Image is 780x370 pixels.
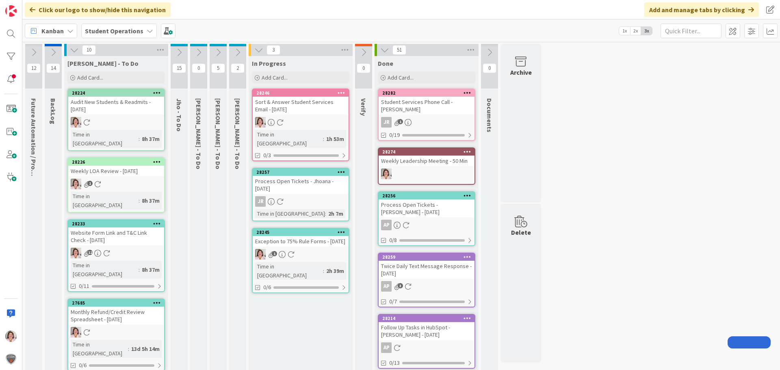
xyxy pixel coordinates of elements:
div: 28274Weekly Leadership Meeting - 50 Min [379,148,474,166]
div: 28246 [253,89,349,97]
div: AP [381,281,392,292]
div: 28256 [382,193,474,199]
div: Sort & Answer Student Services Email - [DATE] [253,97,349,115]
span: Emilie - To Do [67,59,139,67]
a: 28245Exception to 75% Rule Forms - [DATE]EWTime in [GEOGRAPHIC_DATA]:2h 39m0/6 [252,228,349,293]
div: AP [381,342,392,353]
div: Website Form Link and T&C Link Check - [DATE] [68,227,164,245]
div: 28224 [72,90,164,96]
span: Verify [360,98,368,116]
div: Twice Daily Text Message Response - [DATE] [379,261,474,279]
div: Follow Up Tasks in HubSpot - [PERSON_NAME] - [DATE] [379,322,474,340]
span: 3x [641,27,652,35]
span: 0/3 [263,151,271,160]
div: JR [381,117,392,128]
div: EW [253,117,349,128]
div: 28274 [382,149,474,155]
a: 28274Weekly Leadership Meeting - 50 MinEW [378,147,475,185]
div: Archive [510,67,532,77]
div: 28274 [379,148,474,156]
div: 28259Twice Daily Text Message Response - [DATE] [379,253,474,279]
div: Exception to 75% Rule Forms - [DATE] [253,236,349,247]
div: 28257 [253,169,349,176]
div: EW [68,327,164,338]
div: Time in [GEOGRAPHIC_DATA] [255,209,325,218]
span: Amanda - To Do [234,98,242,169]
span: 0 [357,63,370,73]
span: 0/8 [389,236,397,245]
div: 28257Process Open Tickets - Jhoana - [DATE] [253,169,349,194]
span: 0 [192,63,206,73]
img: EW [255,117,266,128]
div: 1h 53m [324,134,346,143]
div: AP [379,342,474,353]
span: : [139,265,140,274]
a: 28226Weekly LOA Review - [DATE]EWTime in [GEOGRAPHIC_DATA]:8h 37m [67,158,165,213]
span: 1x [619,27,630,35]
span: : [323,266,324,275]
div: Time in [GEOGRAPHIC_DATA] [255,130,323,148]
div: 8h 37m [140,265,162,274]
span: 5 [211,63,225,73]
span: 0/19 [389,131,400,139]
img: EW [255,249,266,260]
div: 28226 [72,159,164,165]
div: Audit New Students & Readmits - [DATE] [68,97,164,115]
span: 10 [82,45,96,55]
div: Process Open Tickets - Jhoana - [DATE] [253,176,349,194]
img: avatar [5,353,17,365]
div: 28282 [379,89,474,97]
div: Delete [511,227,531,237]
div: 28282 [382,90,474,96]
input: Quick Filter... [661,24,721,38]
span: Jho - To Do [175,98,183,132]
a: 28246Sort & Answer Student Services Email - [DATE]EWTime in [GEOGRAPHIC_DATA]:1h 53m0/3 [252,89,349,161]
div: AP [381,220,392,230]
span: 0/11 [79,282,89,290]
span: 3 [398,283,403,288]
div: 27685Monthly Refund/Credit Review Spreadsheet - [DATE] [68,299,164,325]
div: Time in [GEOGRAPHIC_DATA] [71,192,139,210]
div: EW [253,249,349,260]
span: 0/6 [263,283,271,292]
div: 28256 [379,192,474,199]
span: 2x [630,27,641,35]
a: 28257Process Open Tickets - Jhoana - [DATE]JRTime in [GEOGRAPHIC_DATA]:2h 7m [252,168,349,221]
img: EW [71,179,81,189]
div: 27685 [68,299,164,307]
div: Process Open Tickets - [PERSON_NAME] - [DATE] [379,199,474,217]
span: Future Automation / Process Building [30,98,38,209]
div: 28233 [72,221,164,227]
span: : [325,209,326,218]
img: EW [71,327,81,338]
div: 28224Audit New Students & Readmits - [DATE] [68,89,164,115]
div: 28246Sort & Answer Student Services Email - [DATE] [253,89,349,115]
div: 28246 [256,90,349,96]
span: 12 [27,63,41,73]
div: Time in [GEOGRAPHIC_DATA] [71,261,139,279]
span: 0 [483,63,496,73]
div: AP [379,220,474,230]
div: 28259 [379,253,474,261]
span: : [323,134,324,143]
div: 27685 [72,300,164,306]
b: Student Operations [85,27,143,35]
div: 28214 [379,315,474,322]
span: Zaida - To Do [195,98,203,169]
img: EW [71,117,81,128]
span: 1 [87,181,93,186]
div: 28226Weekly LOA Review - [DATE] [68,158,164,176]
div: 28245 [253,229,349,236]
span: 1 [272,251,277,256]
div: EW [68,117,164,128]
div: 28282Student Services Phone Call - [PERSON_NAME] [379,89,474,115]
div: 28224 [68,89,164,97]
img: Visit kanbanzone.com [5,5,17,17]
span: : [128,344,129,353]
div: 28245 [256,229,349,235]
div: EW [68,179,164,189]
div: Time in [GEOGRAPHIC_DATA] [71,130,139,148]
div: Add and manage tabs by clicking [644,2,759,17]
img: EW [381,169,392,179]
a: 28214Follow Up Tasks in HubSpot - [PERSON_NAME] - [DATE]AP0/13 [378,314,475,369]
